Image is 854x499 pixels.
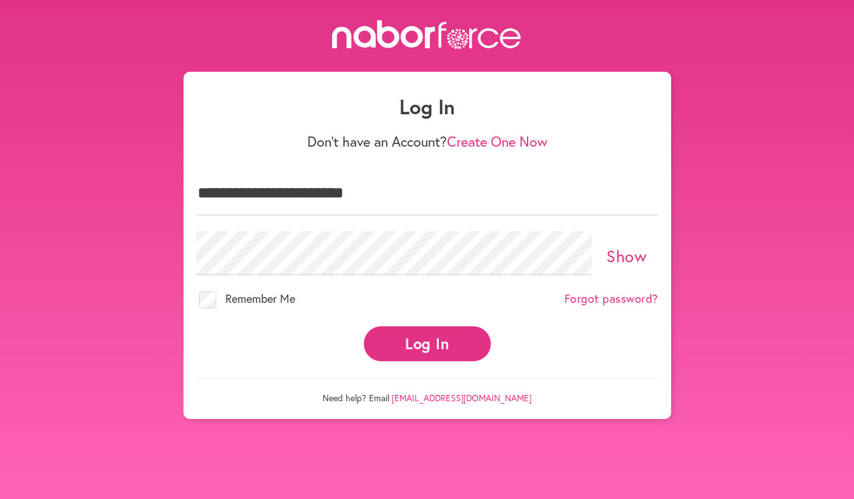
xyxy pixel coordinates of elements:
[196,133,658,150] p: Don't have an Account?
[392,392,531,404] a: [EMAIL_ADDRESS][DOMAIN_NAME]
[447,132,547,150] a: Create One Now
[196,95,658,119] h1: Log In
[196,378,658,404] p: Need help? Email
[564,292,658,306] a: Forgot password?
[364,326,491,361] button: Log In
[606,245,646,267] a: Show
[225,291,295,306] span: Remember Me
